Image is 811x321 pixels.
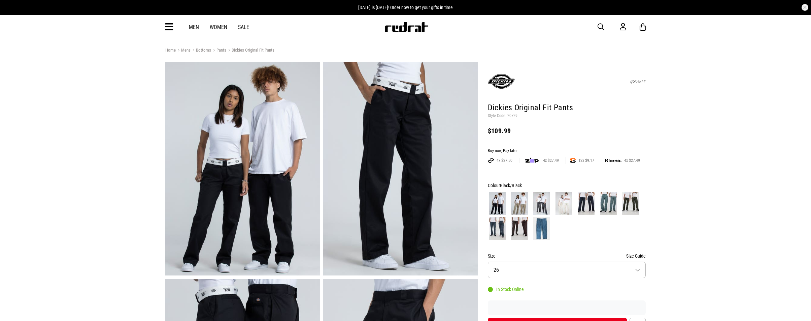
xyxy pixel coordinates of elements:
span: [DATE] is [DATE]! Order now to get your gifts in time [358,5,453,10]
div: Buy now, Pay later. [488,148,646,154]
a: SHARE [631,80,646,84]
span: 26 [494,267,499,273]
div: Colour [488,181,646,189]
img: Black/Black [489,192,506,215]
a: Sale [238,24,249,30]
div: $109.99 [488,127,646,135]
span: 12x $9.17 [576,158,597,163]
a: Dickies Original Fit Pants [226,48,274,54]
img: KLARNA [605,159,621,163]
img: SPLITPAY [570,158,576,163]
a: Bottoms [191,48,211,54]
h1: Dickies Original Fit Pants [488,103,646,113]
img: Dark Brown [511,217,528,240]
img: zip [525,157,539,164]
img: Redrat logo [384,22,429,32]
button: Size Guide [626,252,646,260]
a: Pants [211,48,226,54]
img: Dickies Original Fit Pants in Black [165,62,320,275]
img: Dickies [488,68,515,95]
p: Style Code: 20729 [488,113,646,119]
a: Home [165,48,176,53]
img: Dark Navy [578,192,595,215]
img: Dickies Original Fit Pants in Black [323,62,478,275]
img: Bone [555,192,572,215]
span: 4x $27.49 [621,158,643,163]
span: 4x $27.49 [540,158,562,163]
iframe: Customer reviews powered by Trustpilot [488,304,646,311]
img: Olive Green [622,192,639,215]
img: Airforce Blue [489,217,506,240]
span: Black/Black [500,183,522,188]
a: Men [189,24,199,30]
img: Lincoln Green [600,192,617,215]
div: In Stock Online [488,287,524,292]
span: 4x $27.50 [494,158,515,163]
button: 26 [488,262,646,278]
img: Charcoal [533,192,550,215]
img: AFTERPAY [488,158,494,163]
div: Size [488,252,646,260]
img: Khaki [511,192,528,215]
a: Mens [176,48,191,54]
a: Women [210,24,227,30]
img: Sky Blue [533,217,550,240]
